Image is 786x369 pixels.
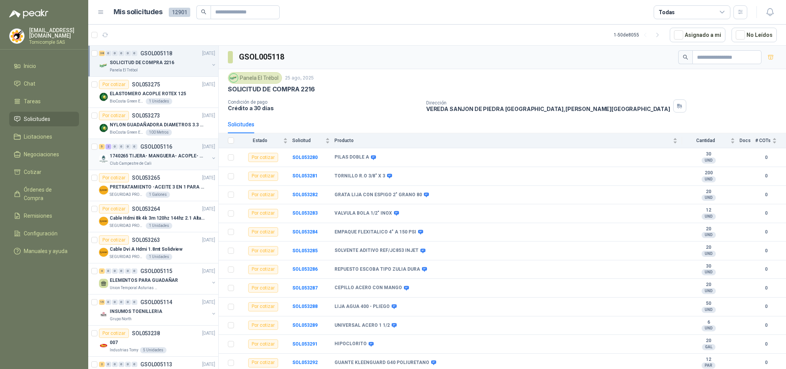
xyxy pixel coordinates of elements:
[248,246,278,255] div: Por cotizar
[292,138,324,143] span: Solicitud
[755,210,777,217] b: 0
[755,172,777,180] b: 0
[114,7,163,18] h1: Mis solicitudes
[112,144,118,149] div: 0
[110,285,158,291] p: Union Temporal Asturias Hogares Felices
[292,229,318,235] a: SOL053284
[229,74,238,82] img: Company Logo
[99,123,108,132] img: Company Logo
[732,28,777,42] button: No Leídos
[24,79,35,88] span: Chat
[755,191,777,199] b: 0
[426,100,670,106] p: Dirección
[9,94,79,109] a: Tareas
[9,165,79,179] a: Cotizar
[132,82,160,87] p: SOL053275
[99,51,105,56] div: 38
[702,195,716,201] div: UND
[110,98,144,104] p: BioCosta Green Energy S.A.S
[88,201,218,232] a: Por cotizarSOL053264[DATE] Company LogoCable Hdmi 8k 4k 3m 120hz 144hz 2.1 Alta VelocidadSEGURIDA...
[755,285,777,292] b: 0
[99,266,217,291] a: 4 0 0 0 0 0 GSOL005115[DATE] ELEMENTOS PARA GUADAÑARUnion Temporal Asturias Hogares Felices
[702,232,716,238] div: UND
[335,192,422,198] b: GRATA LIJA CON ESPIGO 2" GRANO 80
[702,251,716,257] div: UND
[292,210,318,216] a: SOL053283
[146,192,170,198] div: 1 Galones
[99,204,129,213] div: Por cotizar
[702,288,716,294] div: UND
[140,144,172,149] p: GSOL005116
[202,299,215,306] p: [DATE]
[682,207,735,213] b: 12
[146,223,172,229] div: 1 Unidades
[24,247,68,255] span: Manuales y ayuda
[9,59,79,73] a: Inicio
[702,176,716,182] div: UND
[248,283,278,293] div: Por cotizar
[682,301,735,307] b: 50
[292,248,318,253] a: SOL053285
[9,112,79,126] a: Solicitudes
[99,329,129,338] div: Por cotizar
[202,174,215,182] p: [DATE]
[112,300,118,305] div: 0
[426,106,670,112] p: VEREDA SANJON DE PIEDRA [GEOGRAPHIC_DATA] , [PERSON_NAME][GEOGRAPHIC_DATA]
[755,359,777,366] b: 0
[292,323,318,328] a: SOL053289
[755,247,777,255] b: 0
[683,55,688,60] span: search
[99,362,105,367] div: 2
[292,304,318,309] a: SOL053288
[24,97,41,106] span: Tareas
[9,129,79,144] a: Licitaciones
[202,143,215,151] p: [DATE]
[99,248,108,257] img: Company Logo
[105,144,111,149] div: 2
[292,155,318,160] b: SOL053280
[335,248,419,254] b: SOLVENTE ADITIVO REF/JC853 INJET
[292,360,318,365] a: SOL053292
[140,347,166,353] div: 5 Unidades
[682,138,729,143] span: Cantidad
[132,175,160,180] p: SOL053265
[335,229,416,235] b: EMPAQUE FLEXITALICO 4" A 150 PSI
[99,111,129,120] div: Por cotizar
[248,339,278,349] div: Por cotizar
[248,209,278,218] div: Por cotizar
[755,138,771,143] span: # COTs
[202,361,215,368] p: [DATE]
[132,300,137,305] div: 0
[682,151,735,157] b: 30
[248,190,278,199] div: Por cotizar
[88,232,218,263] a: Por cotizarSOL053263[DATE] Company LogoCable Dvi A Hdmi 1.8mt SolidviewSEGURIDAD PROVISER LTDA1 U...
[755,228,777,236] b: 0
[24,132,52,141] span: Licitaciones
[24,229,58,238] span: Configuración
[248,172,278,181] div: Por cotizar
[702,157,716,164] div: UND
[702,213,716,220] div: UND
[110,215,205,222] p: Cable Hdmi 8k 4k 3m 120hz 144hz 2.1 Alta Velocidad
[248,153,278,162] div: Por cotizar
[201,9,206,15] span: search
[88,108,218,139] a: Por cotizarSOL053273[DATE] Company LogoNYLON GUADAÑADORA DIAMETROS 3.3 mmBioCosta Green Energy S....
[335,266,420,273] b: REPUESTO ESCOBA TIPO ZULIA DURA
[202,268,215,275] p: [DATE]
[9,226,79,241] a: Configuración
[740,133,755,148] th: Docs
[132,51,137,56] div: 0
[228,99,420,105] p: Condición de pago
[682,282,735,288] b: 20
[292,266,318,272] a: SOL053286
[125,268,131,274] div: 0
[140,268,172,274] p: GSOL005115
[24,150,59,159] span: Negociaciones
[248,321,278,330] div: Por cotizar
[110,129,144,136] p: BioCosta Green Energy S.A.S
[24,212,52,220] span: Remisiones
[24,62,36,70] span: Inicio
